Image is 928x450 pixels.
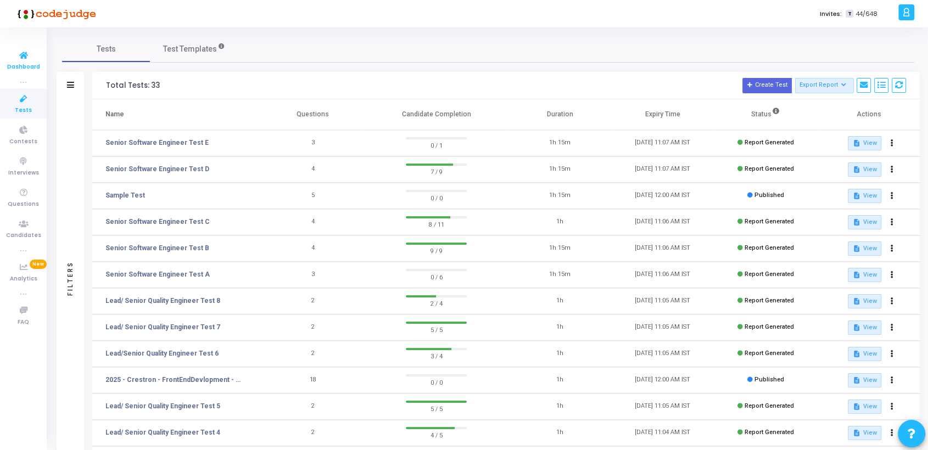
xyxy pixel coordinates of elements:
[852,429,860,437] mat-icon: description
[852,245,860,252] mat-icon: description
[852,271,860,279] mat-icon: description
[9,137,37,147] span: Contests
[848,268,881,282] button: View
[406,429,467,440] span: 4 / 5
[848,215,881,229] button: View
[261,393,364,420] td: 2
[611,183,714,209] td: [DATE] 12:00 AM IST
[508,341,611,367] td: 1h
[745,402,794,409] span: Report Generated
[745,350,794,357] span: Report Generated
[611,341,714,367] td: [DATE] 11:05 AM IST
[105,428,220,437] a: Lead/ Senior Quality Engineer Test 4
[611,262,714,288] td: [DATE] 11:06 AM IST
[508,393,611,420] td: 1h
[10,274,37,284] span: Analytics
[848,294,881,308] button: View
[508,209,611,235] td: 1h
[846,10,853,18] span: T
[848,162,881,177] button: View
[852,218,860,226] mat-icon: description
[852,192,860,200] mat-icon: description
[795,78,854,93] button: Export Report
[105,296,220,306] a: Lead/ Senior Quality Engineer Test 8
[754,192,784,199] span: Published
[852,350,860,358] mat-icon: description
[105,243,209,253] a: Senior Software Engineer Test B
[817,99,920,130] th: Actions
[508,183,611,209] td: 1h 15m
[15,106,32,115] span: Tests
[848,373,881,387] button: View
[261,341,364,367] td: 2
[745,218,794,225] span: Report Generated
[848,241,881,256] button: View
[261,314,364,341] td: 2
[508,367,611,393] td: 1h
[261,420,364,446] td: 2
[848,400,881,414] button: View
[611,288,714,314] td: [DATE] 11:05 AM IST
[406,324,467,335] span: 5 / 5
[105,401,220,411] a: Lead/ Senior Quality Engineer Test 5
[406,271,467,282] span: 0 / 6
[848,320,881,335] button: View
[852,297,860,305] mat-icon: description
[852,403,860,410] mat-icon: description
[852,166,860,173] mat-icon: description
[852,324,860,331] mat-icon: description
[508,156,611,183] td: 1h 15m
[97,43,116,55] span: Tests
[848,189,881,203] button: View
[30,260,47,269] span: New
[261,367,364,393] td: 18
[105,322,220,332] a: Lead/ Senior Quality Engineer Test 7
[105,217,210,227] a: Senior Software Engineer Test C
[406,139,467,150] span: 0 / 1
[261,183,364,209] td: 5
[406,403,467,414] span: 5 / 5
[261,209,364,235] td: 4
[848,347,881,361] button: View
[745,139,794,146] span: Report Generated
[611,130,714,156] td: [DATE] 11:07 AM IST
[105,375,243,385] a: 2025 - Crestron - FrontEndDevlopment - Coding-Test 2
[745,297,794,304] span: Report Generated
[848,426,881,440] button: View
[508,130,611,156] td: 1h 15m
[163,43,217,55] span: Test Templates
[819,9,841,19] label: Invites:
[105,190,145,200] a: Sample Test
[852,139,860,147] mat-icon: description
[6,231,41,240] span: Candidates
[7,63,40,72] span: Dashboard
[261,288,364,314] td: 2
[261,262,364,288] td: 3
[261,156,364,183] td: 4
[611,420,714,446] td: [DATE] 11:04 AM IST
[508,314,611,341] td: 1h
[406,192,467,203] span: 0 / 0
[856,9,877,19] span: 44/648
[14,3,96,25] img: logo
[105,269,210,279] a: Senior Software Engineer Test A
[611,393,714,420] td: [DATE] 11:05 AM IST
[65,218,75,339] div: Filters
[406,218,467,229] span: 8 / 11
[261,235,364,262] td: 4
[364,99,508,130] th: Candidate Completion
[611,314,714,341] td: [DATE] 11:05 AM IST
[106,81,160,90] div: Total Tests: 33
[508,99,611,130] th: Duration
[8,200,39,209] span: Questions
[18,318,29,327] span: FAQ
[406,376,467,387] span: 0 / 0
[406,245,467,256] span: 9 / 9
[406,166,467,177] span: 7 / 9
[261,99,364,130] th: Questions
[745,244,794,251] span: Report Generated
[745,323,794,330] span: Report Generated
[754,376,784,383] span: Published
[714,99,817,130] th: Status
[611,156,714,183] td: [DATE] 11:07 AM IST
